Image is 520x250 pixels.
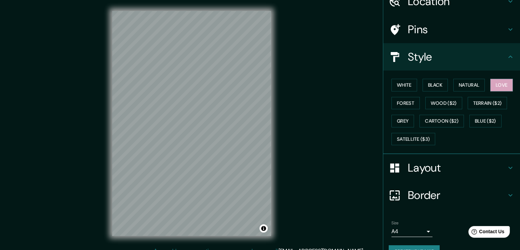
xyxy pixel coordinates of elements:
[391,79,417,91] button: White
[423,79,448,91] button: Black
[419,115,464,127] button: Cartoon ($2)
[383,182,520,209] div: Border
[408,161,506,175] h4: Layout
[391,133,435,146] button: Satellite ($3)
[468,97,507,110] button: Terrain ($2)
[408,23,506,36] h4: Pins
[408,188,506,202] h4: Border
[469,115,502,127] button: Blue ($2)
[425,97,462,110] button: Wood ($2)
[391,220,399,226] label: Size
[259,224,268,233] button: Toggle attribution
[112,11,271,236] canvas: Map
[453,79,485,91] button: Natural
[490,79,513,91] button: Love
[391,226,432,237] div: A4
[391,97,420,110] button: Forest
[383,43,520,71] div: Style
[391,115,414,127] button: Grey
[383,154,520,182] div: Layout
[408,50,506,64] h4: Style
[383,16,520,43] div: Pins
[459,223,512,242] iframe: Help widget launcher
